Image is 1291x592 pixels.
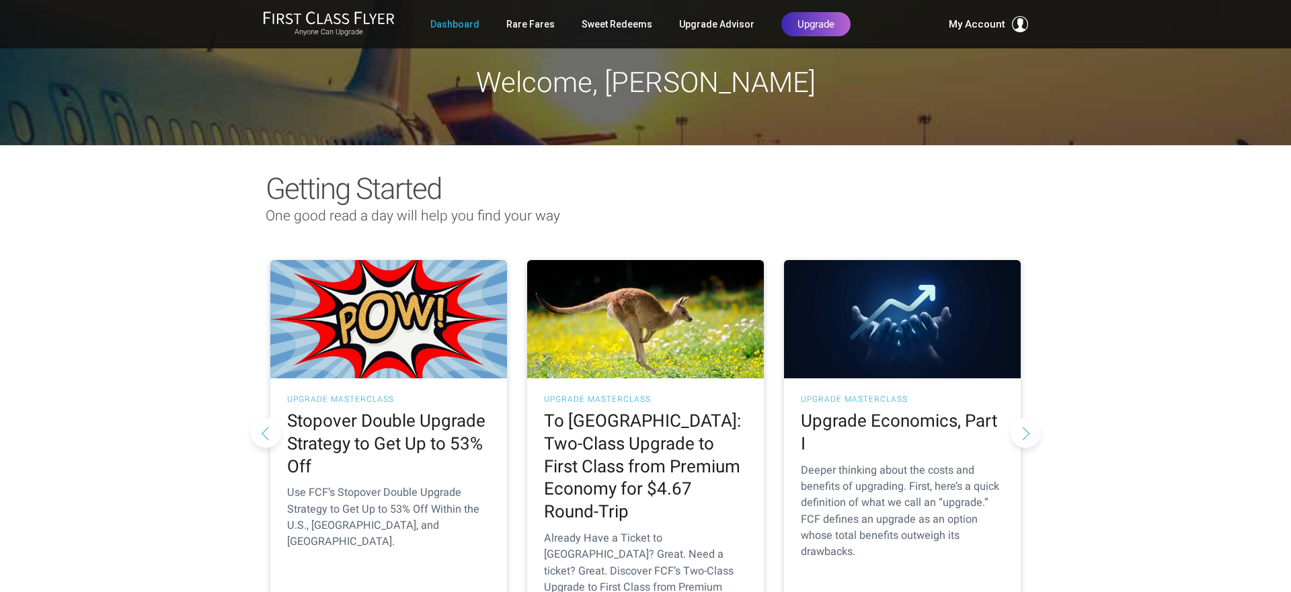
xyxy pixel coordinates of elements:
h2: To [GEOGRAPHIC_DATA]: Two-Class Upgrade to First Class from Premium Economy for $4.67 Round-Trip [544,410,747,523]
a: Dashboard [430,12,479,36]
h2: Upgrade Economics, Part I [801,410,1004,456]
small: Anyone Can Upgrade [263,28,395,37]
span: One good read a day will help you find your way [266,208,560,224]
span: My Account [949,16,1005,32]
span: Welcome, [PERSON_NAME] [476,66,816,99]
a: Sweet Redeems [582,12,652,36]
p: Deeper thinking about the costs and benefits of upgrading. First, here’s a quick definition of wh... [801,462,1004,560]
a: Upgrade [781,12,851,36]
h3: UPGRADE MASTERCLASS [801,395,1004,403]
a: First Class FlyerAnyone Can Upgrade [263,11,395,38]
span: Getting Started [266,171,441,206]
button: My Account [949,16,1028,32]
h2: Stopover Double Upgrade Strategy to Get Up to 53% Off [287,410,490,478]
h3: UPGRADE MASTERCLASS [544,395,747,403]
img: First Class Flyer [263,11,395,25]
button: Previous slide [251,417,281,448]
h3: UPGRADE MASTERCLASS [287,395,490,403]
p: Use FCF’s Stopover Double Upgrade Strategy to Get Up to 53% Off Within the U.S., [GEOGRAPHIC_DATA... [287,484,490,550]
a: Rare Fares [506,12,555,36]
button: Next slide [1011,417,1041,448]
a: Upgrade Advisor [679,12,754,36]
